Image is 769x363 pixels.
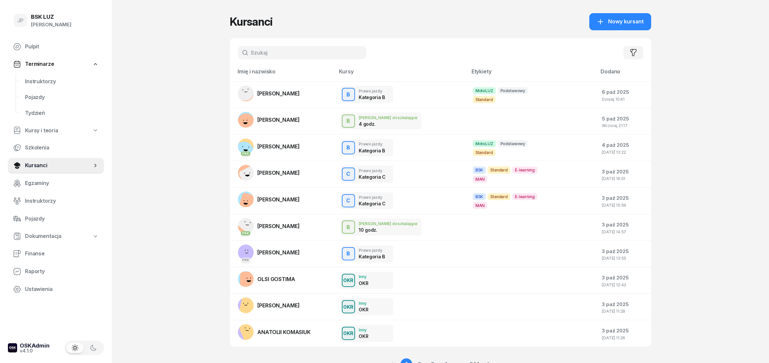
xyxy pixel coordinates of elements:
[359,227,393,233] div: 10 godz.
[25,42,99,51] span: Pulpit
[344,222,353,233] div: B
[359,328,369,332] div: Inny
[238,112,300,128] a: [PERSON_NAME]
[17,18,24,23] span: JP
[359,254,385,259] div: Kategoria B
[25,285,99,294] span: Ustawienia
[258,117,300,123] span: [PERSON_NAME]
[8,264,104,279] a: Raporty
[359,148,385,153] div: Kategoria B
[238,165,300,181] a: [PERSON_NAME]
[344,142,353,153] div: B
[25,126,58,135] span: Kursy i teoria
[25,179,99,188] span: Egzaminy
[359,169,386,173] div: Prawo jazdy
[602,300,646,309] div: 3 paź 2025
[602,273,646,282] div: 3 paź 2025
[342,194,355,207] button: C
[498,140,528,147] span: Podstawowy
[342,274,355,287] button: OKR
[25,249,99,258] span: Finanse
[359,174,386,180] div: Kategoria C
[241,231,250,235] div: PKK
[468,67,597,81] th: Etykiety
[473,87,496,94] span: MotoLUZ
[25,161,92,170] span: Kursanci
[342,247,355,260] button: B
[258,276,295,282] span: OLSI GOSTIMA
[342,88,355,101] button: B
[25,232,62,241] span: Dokumentacja
[473,193,486,200] span: BSK
[20,343,50,349] div: OSKAdmin
[344,116,353,127] div: B
[20,90,104,105] a: Pojazdy
[8,281,104,297] a: Ustawienia
[602,194,646,202] div: 3 paź 2025
[258,169,300,176] span: [PERSON_NAME]
[238,192,300,207] a: [PERSON_NAME]
[473,176,488,183] span: MAN
[473,96,496,103] span: Standard
[344,248,353,259] div: B
[359,89,385,93] div: Prawo jazdy
[342,115,355,128] button: B
[238,298,300,313] a: [PERSON_NAME]
[473,167,486,173] span: BSK
[8,158,104,173] a: Kursanci
[473,140,496,147] span: MotoLUZ
[258,90,300,97] span: [PERSON_NAME]
[8,229,104,244] a: Dokumentacja
[344,169,353,180] div: C
[258,249,300,256] span: [PERSON_NAME]
[342,168,355,181] button: C
[230,67,335,81] th: Imię i nazwisko
[8,57,104,72] a: Terminarze
[241,258,250,262] div: PKK
[230,16,273,28] h1: Kursanci
[8,193,104,209] a: Instruktorzy
[359,333,369,339] div: OKR
[341,329,356,337] div: OKR
[359,301,369,305] div: Inny
[602,247,646,256] div: 3 paź 2025
[342,300,355,313] button: OKR
[8,39,104,55] a: Pulpit
[335,67,468,81] th: Kursy
[258,143,300,150] span: [PERSON_NAME]
[238,218,300,234] a: PKK[PERSON_NAME]
[488,193,510,200] span: Standard
[359,280,369,286] div: OKR
[258,329,311,335] span: ANATOLII KOMASIUK
[359,248,385,252] div: Prawo jazdy
[8,140,104,156] a: Szkolenia
[602,326,646,335] div: 3 paź 2025
[488,167,510,173] span: Standard
[342,327,355,340] button: OKR
[602,168,646,176] div: 3 paź 2025
[602,123,646,128] div: Wczoraj 21:17
[359,121,393,127] div: 4 godz.
[20,74,104,90] a: Instruktorzy
[602,283,646,287] div: [DATE] 12:43
[258,302,300,309] span: [PERSON_NAME]
[342,220,355,234] button: B
[359,274,369,279] div: Inny
[597,67,651,81] th: Dodano
[25,109,99,117] span: Tydzień
[359,142,385,146] div: Prawo jazdy
[498,87,528,94] span: Podstawowy
[512,167,537,173] span: E-learning
[20,349,50,353] div: v4.1.0
[25,143,99,152] span: Szkolenia
[238,139,300,154] a: PKK[PERSON_NAME]
[602,336,646,340] div: [DATE] 11:26
[8,211,104,227] a: Pojazdy
[344,195,353,206] div: C
[589,13,651,30] button: Nowy kursant
[602,141,646,149] div: 4 paź 2025
[473,149,496,156] span: Standard
[25,215,99,223] span: Pojazdy
[31,14,71,20] div: BSK LUZ
[602,256,646,260] div: [DATE] 13:55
